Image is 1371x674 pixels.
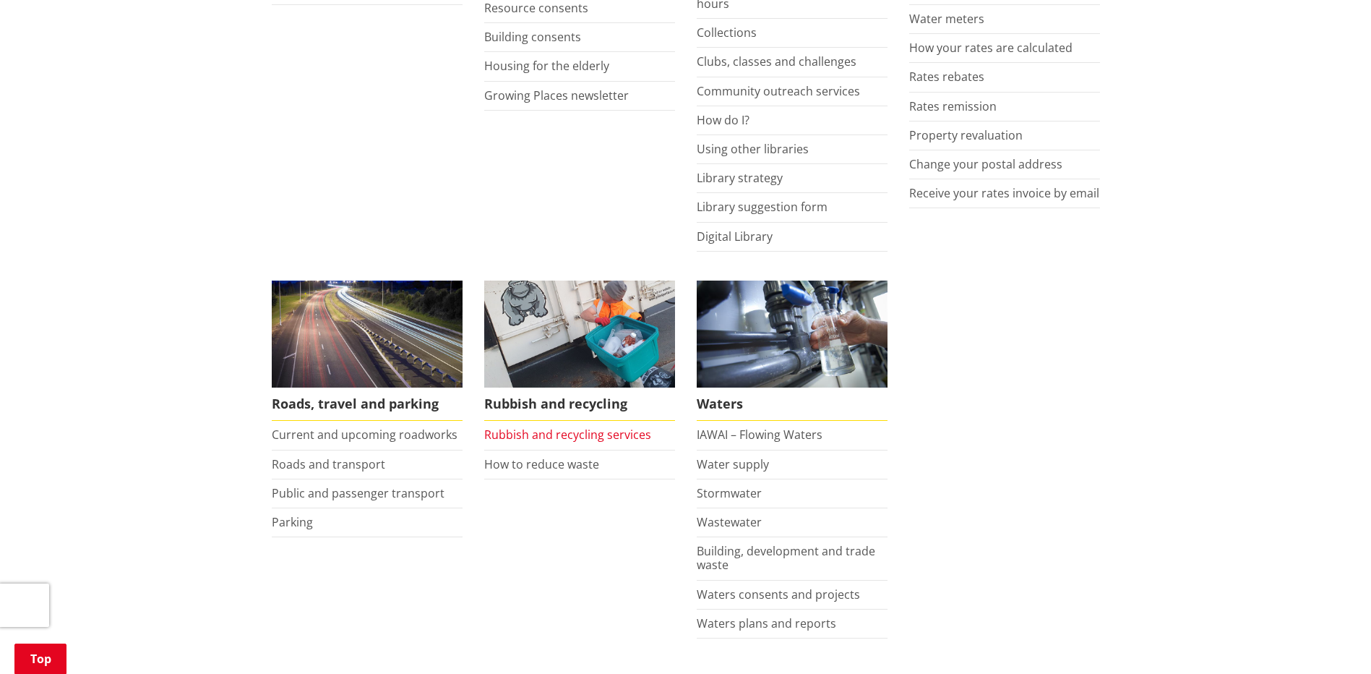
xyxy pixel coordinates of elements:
[697,141,809,157] a: Using other libraries
[484,388,675,421] span: Rubbish and recycling
[484,58,609,74] a: Housing for the elderly
[909,98,997,114] a: Rates remission
[909,185,1099,201] a: Receive your rates invoice by email
[697,25,757,40] a: Collections
[697,112,749,128] a: How do I?
[697,485,762,501] a: Stormwater
[272,427,457,443] a: Current and upcoming roadworks
[697,229,773,244] a: Digital Library
[484,281,675,388] img: Rubbish and recycling
[272,485,444,501] a: Public and passenger transport
[697,281,888,422] a: Waters
[14,644,66,674] a: Top
[697,615,836,631] a: Waters plans and reports
[484,29,581,45] a: Building consents
[484,456,599,472] a: How to reduce waste
[272,456,385,472] a: Roads and transport
[1305,613,1357,665] iframe: Messenger Launcher
[697,388,888,421] span: Waters
[272,281,463,422] a: Roads, travel and parking Roads, travel and parking
[697,456,769,472] a: Water supply
[484,427,651,443] a: Rubbish and recycling services
[272,281,463,388] img: Roads, travel and parking
[484,88,629,103] a: Growing Places newsletter
[697,281,888,388] img: Water treatment
[697,54,856,69] a: Clubs, classes and challenges
[484,281,675,422] a: Rubbish and recycling
[697,427,822,443] a: IAWAI – Flowing Waters
[697,586,860,602] a: Waters consents and projects
[272,514,313,530] a: Parking
[909,69,984,85] a: Rates rebates
[697,83,860,99] a: Community outreach services
[909,40,1073,56] a: How your rates are calculated
[697,199,828,215] a: Library suggestion form
[909,11,984,27] a: Water meters
[909,127,1023,143] a: Property revaluation
[909,156,1062,172] a: Change your postal address
[272,388,463,421] span: Roads, travel and parking
[697,514,762,530] a: Wastewater
[697,543,875,573] a: Building, development and trade waste
[697,170,783,186] a: Library strategy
